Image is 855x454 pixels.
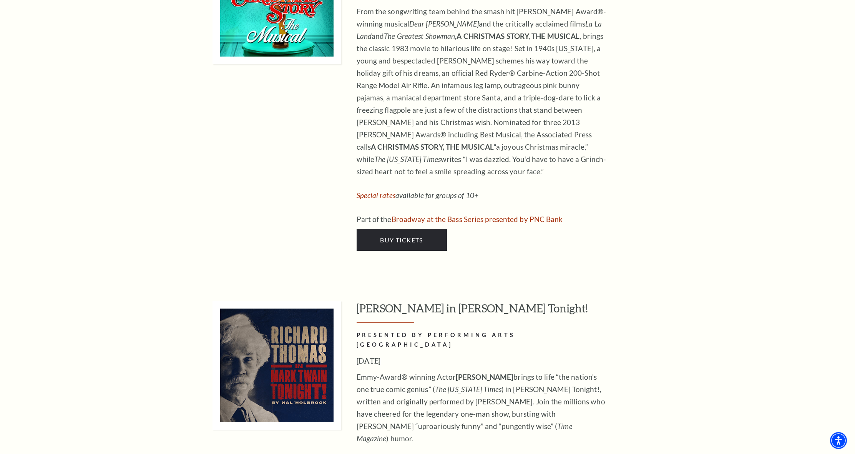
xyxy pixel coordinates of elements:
[456,372,513,381] strong: [PERSON_NAME]
[830,432,847,449] div: Accessibility Menu
[435,385,501,394] em: The [US_STATE] Times
[357,5,606,178] p: From the songwriting team behind the smash hit [PERSON_NAME] Award®-winning musical and the criti...
[357,301,666,323] h3: [PERSON_NAME] in [PERSON_NAME] Tonight!
[357,19,602,40] em: La La Land
[374,155,441,164] em: The [US_STATE] Times
[213,301,341,430] img: Richard Thomas in Mark Twain Tonight!
[357,355,606,367] h3: [DATE]
[392,215,563,224] a: Broadway at the Bass Series presented by PNC Bank
[357,213,606,225] p: Part of the
[457,32,579,40] strong: A CHRISTMAS STORY, THE MUSICAL
[357,330,606,350] h2: PRESENTED BY PERFORMING ARTS [GEOGRAPHIC_DATA]
[357,191,395,200] a: Special rates
[384,32,455,40] em: The Greatest Showman
[380,236,423,244] span: Buy Tickets
[371,142,494,151] strong: A CHRISTMAS STORY, THE MUSICAL
[357,229,447,251] a: Buy Tickets
[409,19,479,28] em: Dear [PERSON_NAME]
[357,422,573,443] em: Time Magazine
[357,191,479,200] em: available for groups of 10+
[357,371,606,445] p: Emmy-Award® winning Actor brings to life “the nation’s one true comic genius” ( ) in [PERSON_NAME...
